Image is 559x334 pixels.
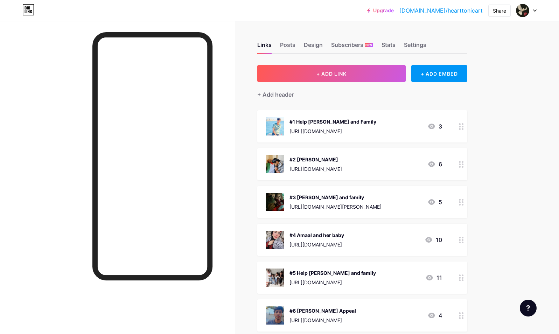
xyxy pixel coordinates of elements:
div: Posts [280,41,295,53]
div: + ADD EMBED [411,65,467,82]
div: [URL][DOMAIN_NAME] [289,279,376,286]
div: 3 [427,122,442,131]
div: #1 Help [PERSON_NAME] and Family [289,118,376,125]
div: 5 [427,198,442,206]
img: #4 Amaal and her baby [266,231,284,249]
a: Upgrade [367,8,394,13]
div: Design [304,41,323,53]
div: Stats [382,41,396,53]
div: [URL][DOMAIN_NAME] [289,316,356,324]
div: #3 [PERSON_NAME] and family [289,194,382,201]
div: 11 [425,273,442,282]
div: Settings [404,41,426,53]
div: + Add header [257,90,294,99]
div: [URL][DOMAIN_NAME] [289,127,376,135]
img: #5 Help Jumana and family [266,269,284,287]
div: #4 Amaal and her baby [289,231,344,239]
div: [URL][DOMAIN_NAME][PERSON_NAME] [289,203,382,210]
div: #6 [PERSON_NAME] Appeal [289,307,356,314]
img: #1 Help Ibrahim and Family [266,117,284,135]
div: Share [493,7,506,14]
span: NEW [365,43,372,47]
img: hearttonicart [516,4,529,17]
img: #3 Reda and family [266,193,284,211]
div: [URL][DOMAIN_NAME] [289,241,344,248]
div: #2 [PERSON_NAME] [289,156,342,163]
img: #2 Abdul [266,155,284,173]
a: [DOMAIN_NAME]/hearttonicart [399,6,483,15]
span: + ADD LINK [316,71,347,77]
div: #5 Help [PERSON_NAME] and family [289,269,376,277]
div: 10 [425,236,442,244]
div: 4 [427,311,442,320]
div: 6 [427,160,442,168]
img: #6 Ibrahim Rent Appeal [266,306,284,325]
div: [URL][DOMAIN_NAME] [289,165,342,173]
button: + ADD LINK [257,65,406,82]
div: Links [257,41,272,53]
div: Subscribers [331,41,373,53]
